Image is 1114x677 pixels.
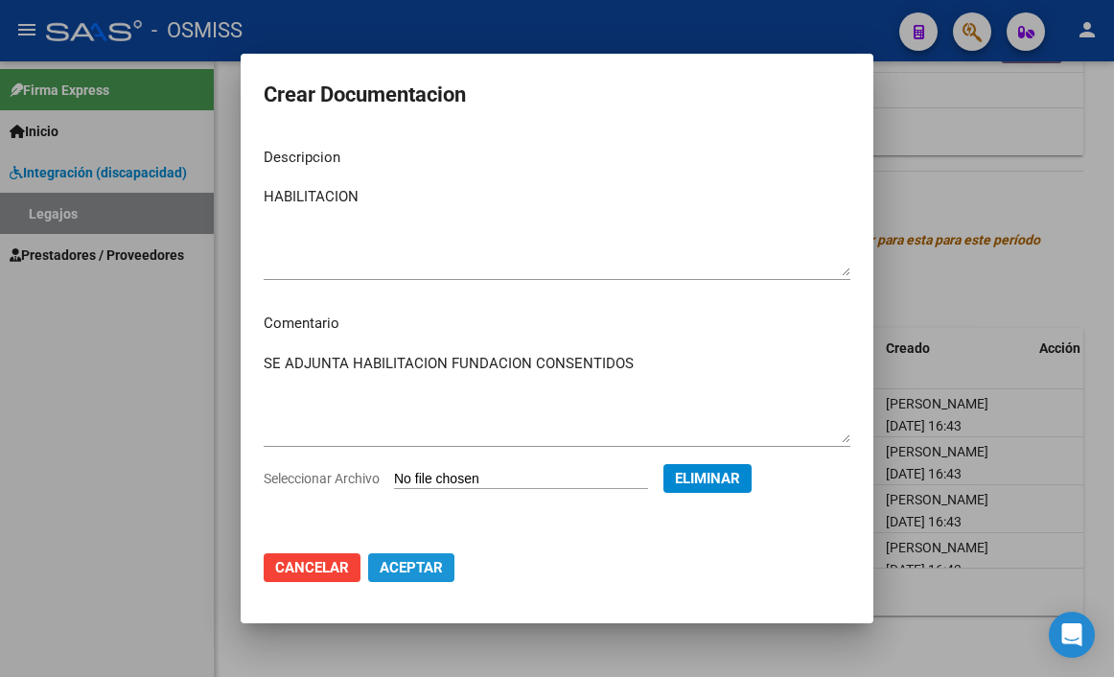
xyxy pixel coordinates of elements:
[275,559,349,576] span: Cancelar
[663,464,752,493] button: Eliminar
[264,471,380,486] span: Seleccionar Archivo
[368,553,454,582] button: Aceptar
[264,313,850,335] p: Comentario
[380,559,443,576] span: Aceptar
[264,77,850,113] h2: Crear Documentacion
[264,147,850,169] p: Descripcion
[675,470,740,487] span: Eliminar
[264,553,360,582] button: Cancelar
[1049,612,1095,658] div: Open Intercom Messenger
